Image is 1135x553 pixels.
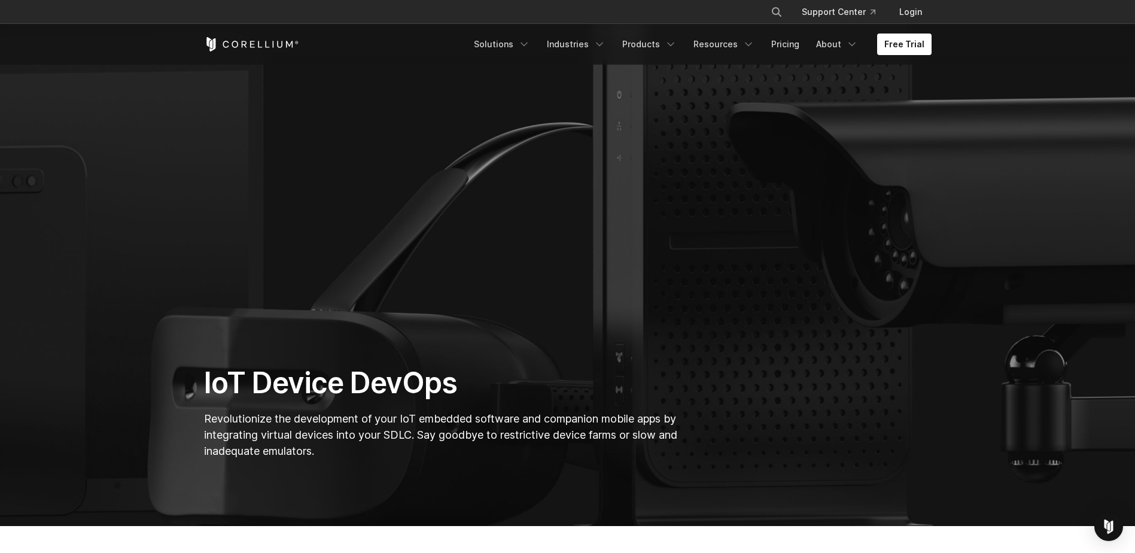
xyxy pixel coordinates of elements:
a: Free Trial [877,34,932,55]
a: Pricing [764,34,807,55]
a: Products [615,34,684,55]
a: Resources [686,34,762,55]
a: Corellium Home [204,37,299,51]
button: Search [766,1,787,23]
div: Navigation Menu [467,34,932,55]
div: Navigation Menu [756,1,932,23]
span: Revolutionize the development of your IoT embedded software and companion mobile apps by integrat... [204,412,677,457]
a: Login [890,1,932,23]
a: About [809,34,865,55]
a: Support Center [792,1,885,23]
h1: IoT Device DevOps [204,365,681,401]
a: Industries [540,34,613,55]
a: Solutions [467,34,537,55]
div: Open Intercom Messenger [1094,512,1123,541]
